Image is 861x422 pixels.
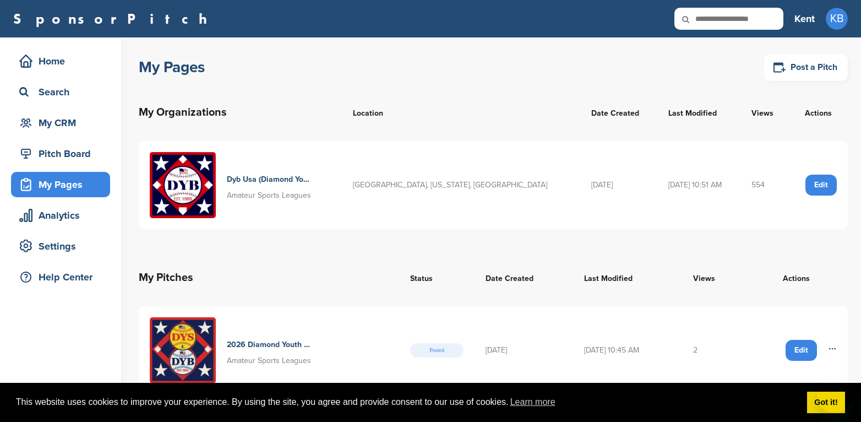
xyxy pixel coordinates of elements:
h4: Dyb Usa (Diamond Youth Baseball) [227,174,312,186]
a: My Pages [11,172,110,197]
th: Location [342,93,580,132]
div: Pitch Board [17,144,110,164]
a: Kent [794,7,815,31]
div: Help Center [17,267,110,287]
div: Settings [17,236,110,256]
span: Amateur Sports Leagues [227,356,311,365]
td: [DATE] 10:51 AM [657,141,740,229]
th: Views [682,258,744,297]
a: learn more about cookies [509,394,557,410]
span: Posted [410,343,464,358]
td: 2 [682,306,744,394]
th: My Pitches [139,258,399,297]
th: Date Created [580,93,657,132]
div: My Pages [17,175,110,194]
div: Home [17,51,110,71]
span: KB [826,8,848,30]
a: Settings [11,234,110,259]
td: [GEOGRAPHIC_DATA], [US_STATE], [GEOGRAPHIC_DATA] [342,141,580,229]
iframe: Button to launch messaging window [817,378,852,413]
a: 557060792 1281629763765913 7453109946424722106 n 2026 Diamond Youth Baseball & Softball World Ser... [150,317,388,383]
th: Actions [789,93,848,132]
h1: My Pages [139,57,205,77]
th: Last Modified [657,93,740,132]
th: Actions [744,258,848,297]
td: [DATE] [580,141,657,229]
img: 557060792 1281629763765913 7453109946424722106 n [150,317,216,383]
th: Status [399,258,475,297]
span: This website uses cookies to improve your experience. By using the site, you agree and provide co... [16,394,798,410]
th: My Organizations [139,93,342,132]
th: Views [740,93,789,132]
a: My CRM [11,110,110,136]
a: Pitch Board [11,141,110,166]
h4: 2026 Diamond Youth Baseball & Softball World Series Sponsorships [227,339,312,351]
img: Dyb logo [150,152,216,218]
div: Analytics [17,205,110,225]
a: SponsorPitch [13,12,214,26]
td: [DATE] 10:45 AM [573,306,682,394]
a: dismiss cookie message [807,392,845,414]
a: Edit [786,340,817,361]
a: Dyb logo Dyb Usa (Diamond Youth Baseball) Amateur Sports Leagues [150,152,331,218]
td: 554 [740,141,789,229]
h3: Kent [794,11,815,26]
th: Date Created [475,258,573,297]
a: Analytics [11,203,110,228]
th: Last Modified [573,258,682,297]
div: Search [17,82,110,102]
div: My CRM [17,113,110,133]
span: Amateur Sports Leagues [227,191,311,200]
a: Post a Pitch [764,54,848,81]
a: Search [11,79,110,105]
a: Help Center [11,264,110,290]
a: Home [11,48,110,74]
td: [DATE] [475,306,573,394]
a: Edit [805,175,837,196]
